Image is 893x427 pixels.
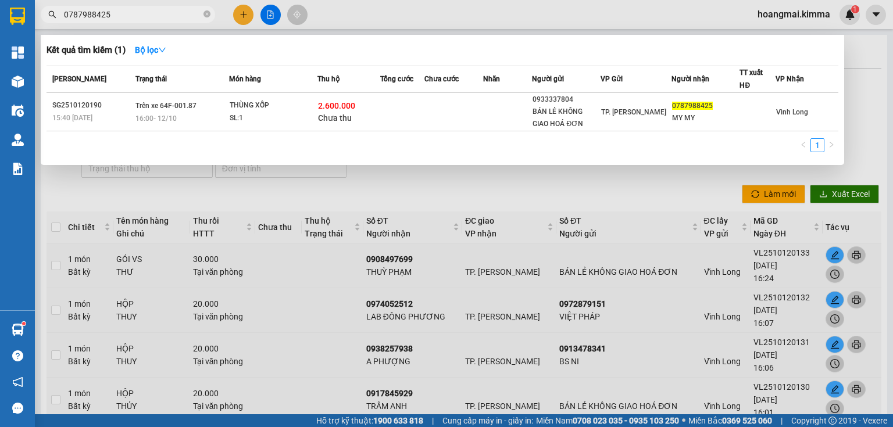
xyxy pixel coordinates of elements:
[672,102,713,110] span: 0787988425
[318,101,355,110] span: 2.600.000
[776,108,808,116] span: Vĩnh Long
[135,102,197,110] span: Trên xe 64F-001.87
[796,138,810,152] li: Previous Page
[47,44,126,56] h3: Kết quả tìm kiếm ( 1 )
[230,99,317,112] div: THÙNG XỐP
[52,75,106,83] span: [PERSON_NAME]
[12,76,24,88] img: warehouse-icon
[22,322,26,325] sup: 1
[203,10,210,17] span: close-circle
[824,138,838,152] button: right
[135,75,167,83] span: Trạng thái
[672,112,739,124] div: MY MY
[424,75,459,83] span: Chưa cước
[671,75,709,83] span: Người nhận
[824,138,838,152] li: Next Page
[828,141,835,148] span: right
[601,108,666,116] span: TP. [PERSON_NAME]
[317,75,340,83] span: Thu hộ
[380,75,413,83] span: Tổng cước
[52,99,132,112] div: SG2510120190
[796,138,810,152] button: left
[318,113,352,123] span: Chưa thu
[12,163,24,175] img: solution-icon
[483,75,500,83] span: Nhãn
[533,94,599,106] div: 0933337804
[52,114,92,122] span: 15:40 [DATE]
[811,139,824,152] a: 1
[12,134,24,146] img: warehouse-icon
[532,75,564,83] span: Người gửi
[135,114,177,123] span: 16:00 - 12/10
[135,45,166,55] strong: Bộ lọc
[601,75,623,83] span: VP Gửi
[533,106,599,130] div: BÁN LẺ KHÔNG GIAO HOÁ ĐƠN
[203,9,210,20] span: close-circle
[740,69,763,89] span: TT xuất HĐ
[229,75,261,83] span: Món hàng
[776,75,804,83] span: VP Nhận
[126,41,176,59] button: Bộ lọcdown
[10,8,25,25] img: logo-vxr
[230,112,317,125] div: SL: 1
[158,46,166,54] span: down
[800,141,807,148] span: left
[64,8,201,21] input: Tìm tên, số ĐT hoặc mã đơn
[12,376,23,387] span: notification
[810,138,824,152] li: 1
[12,324,24,336] img: warehouse-icon
[12,46,24,59] img: dashboard-icon
[12,403,23,414] span: message
[12,350,23,361] span: question-circle
[48,10,56,19] span: search
[12,105,24,117] img: warehouse-icon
